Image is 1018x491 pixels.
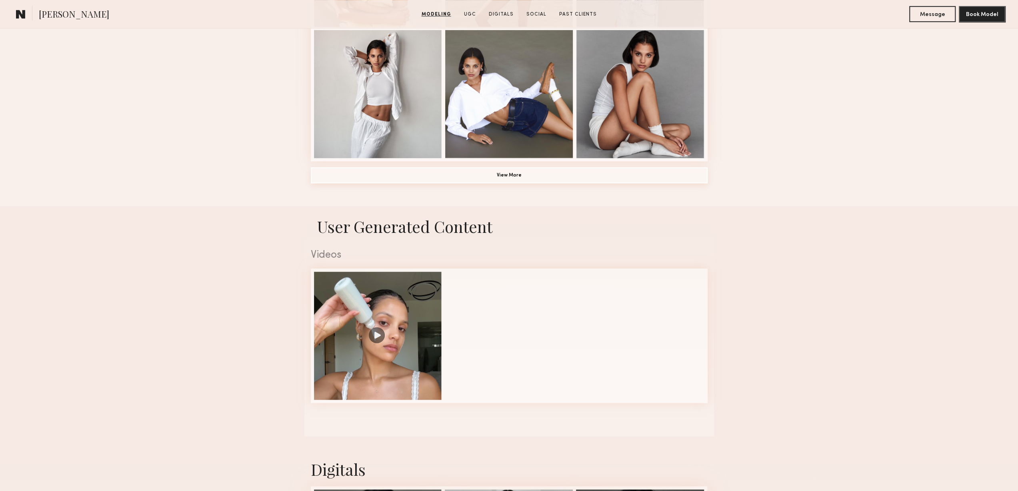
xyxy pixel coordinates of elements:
[311,167,708,183] button: View More
[959,10,1005,17] a: Book Model
[523,11,550,18] a: Social
[556,11,600,18] a: Past Clients
[311,459,708,480] div: Digitals
[311,250,708,261] div: Videos
[486,11,517,18] a: Digitals
[39,8,109,22] span: [PERSON_NAME]
[461,11,479,18] a: UGC
[418,11,454,18] a: Modeling
[304,216,714,237] h1: User Generated Content
[909,6,956,22] button: Message
[959,6,1005,22] button: Book Model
